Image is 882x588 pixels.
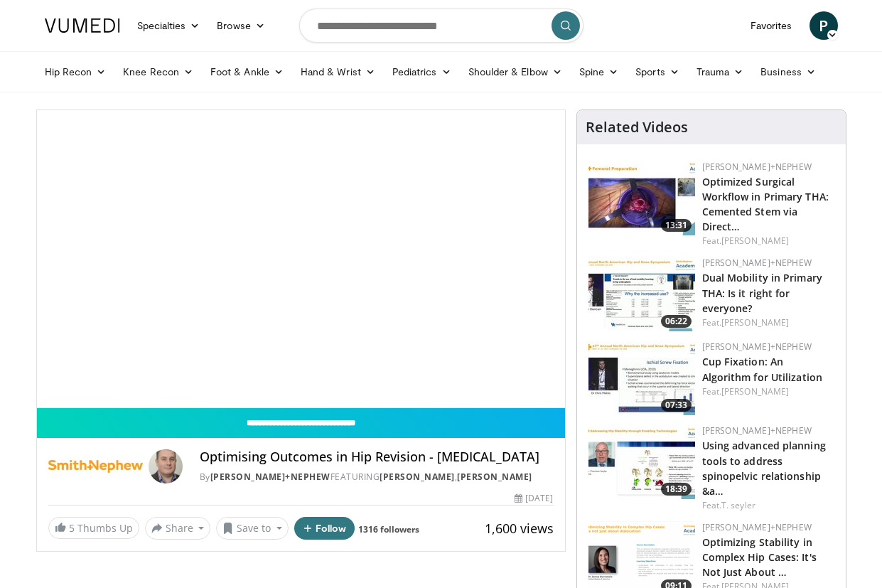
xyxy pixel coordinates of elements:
[384,58,460,86] a: Pediatrics
[702,535,817,579] a: Optimizing Stability in Complex Hip Cases: It's Not Just About …
[588,161,695,235] a: 13:31
[702,499,834,512] div: Feat.
[588,257,695,331] a: 06:22
[588,257,695,331] img: ca45bebe-5fc4-4b9b-9513-8f91197adb19.150x105_q85_crop-smart_upscale.jpg
[460,58,571,86] a: Shoulder & Elbow
[292,58,384,86] a: Hand & Wrist
[702,424,812,437] a: [PERSON_NAME]+Nephew
[702,439,826,497] a: Using advanced planning tools to address spinopelvic relationship &a…
[702,316,834,329] div: Feat.
[702,235,834,247] div: Feat.
[200,449,554,465] h4: Optimising Outcomes in Hip Revision - [MEDICAL_DATA]
[721,499,755,511] a: T. seyler
[702,521,812,533] a: [PERSON_NAME]+Nephew
[208,11,274,40] a: Browse
[129,11,209,40] a: Specialties
[202,58,292,86] a: Foot & Ankle
[721,235,789,247] a: [PERSON_NAME]
[358,523,419,535] a: 1316 followers
[149,449,183,483] img: Avatar
[688,58,753,86] a: Trauma
[661,483,692,496] span: 18:39
[299,9,583,43] input: Search topics, interventions
[37,110,565,408] video-js: Video Player
[588,341,695,415] a: 07:33
[515,492,553,505] div: [DATE]
[588,341,695,415] img: ebdbdd1a-3bec-445e-b76e-12ebea92512a.150x105_q85_crop-smart_upscale.jpg
[588,161,695,235] img: 0fcfa1b5-074a-41e4-bf3d-4df9b2562a6c.150x105_q85_crop-smart_upscale.jpg
[210,471,330,483] a: [PERSON_NAME]+Nephew
[485,520,554,537] span: 1,600 views
[48,517,139,539] a: 5 Thumbs Up
[48,449,143,483] img: Smith+Nephew
[702,257,812,269] a: [PERSON_NAME]+Nephew
[810,11,838,40] a: P
[721,385,789,397] a: [PERSON_NAME]
[69,521,75,535] span: 5
[216,517,289,540] button: Save to
[661,315,692,328] span: 06:22
[721,316,789,328] a: [PERSON_NAME]
[702,385,834,398] div: Feat.
[702,355,823,383] a: Cup Fixation: An Algorithm for Utilization
[627,58,688,86] a: Sports
[145,517,211,540] button: Share
[661,399,692,412] span: 07:33
[702,161,812,173] a: [PERSON_NAME]+Nephew
[661,219,692,232] span: 13:31
[588,424,695,499] a: 18:39
[571,58,627,86] a: Spine
[586,119,688,136] h4: Related Videos
[45,18,120,33] img: VuMedi Logo
[702,341,812,353] a: [PERSON_NAME]+Nephew
[114,58,202,86] a: Knee Recon
[200,471,554,483] div: By FEATURING ,
[742,11,801,40] a: Favorites
[36,58,115,86] a: Hip Recon
[588,424,695,499] img: 781415e3-4312-4b44-b91f-90f5dce49941.150x105_q85_crop-smart_upscale.jpg
[457,471,532,483] a: [PERSON_NAME]
[752,58,824,86] a: Business
[702,271,822,314] a: Dual Mobility in Primary THA: Is it right for everyone?
[380,471,455,483] a: [PERSON_NAME]
[294,517,355,540] button: Follow
[702,175,829,233] a: Optimized Surgical Workflow in Primary THA: Cemented Stem via Direct…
